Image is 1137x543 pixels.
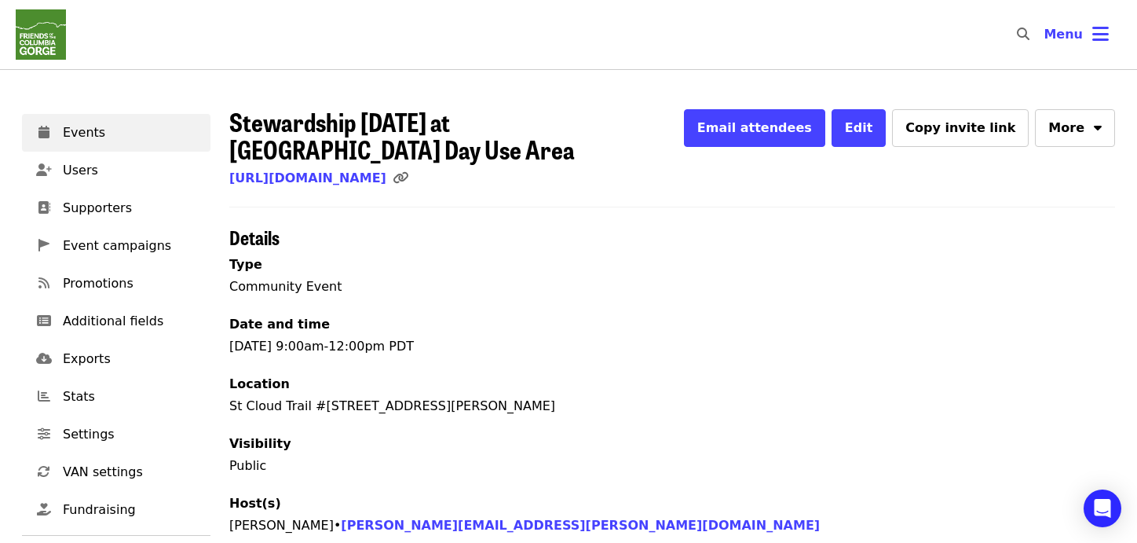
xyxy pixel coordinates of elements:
[63,387,198,406] span: Stats
[63,274,198,293] span: Promotions
[229,171,386,185] a: [URL][DOMAIN_NAME]
[38,125,49,140] i: calendar icon
[905,120,1015,135] span: Copy invite link
[37,502,51,517] i: hand-holding-heart icon
[229,279,342,294] span: Community Event
[22,340,210,378] a: Exports
[63,463,198,482] span: VAN settings
[38,238,49,253] i: pennant icon
[63,123,198,142] span: Events
[229,376,290,391] span: Location
[229,397,1115,416] div: St Cloud Trail #[STREET_ADDRESS][PERSON_NAME]
[229,103,575,167] span: Stewardship [DATE] at [GEOGRAPHIC_DATA] Day Use Area
[393,171,418,185] span: Click to copy link!
[36,351,52,366] i: cloud-download icon
[892,109,1029,147] button: Copy invite link
[845,120,873,135] span: Edit
[63,501,198,519] span: Fundraising
[229,496,281,511] span: Host(s)
[1035,109,1115,147] button: More
[63,350,198,369] span: Exports
[63,199,198,218] span: Supporters
[1092,23,1109,46] i: bars icon
[22,114,210,152] a: Events
[832,109,887,147] button: Edit
[22,189,210,227] a: Supporters
[1048,119,1084,138] span: More
[63,312,198,331] span: Additional fields
[22,227,210,265] a: Event campaigns
[1044,27,1083,42] span: Menu
[22,453,210,491] a: VAN settings
[341,518,820,533] a: [PERSON_NAME][EMAIL_ADDRESS][PERSON_NAME][DOMAIN_NAME]
[229,257,262,272] span: Type
[36,163,52,178] i: user-plus icon
[63,161,198,180] span: Users
[22,491,210,529] a: Fundraising
[16,9,66,60] img: Friends Of The Columbia Gorge - Home
[697,120,812,135] span: Email attendees
[22,265,210,303] a: Promotions
[63,425,198,444] span: Settings
[38,427,50,442] i: sliders-h icon
[229,223,280,251] span: Details
[229,436,291,451] span: Visibility
[229,317,330,332] span: Date and time
[63,237,198,255] span: Event campaigns
[1084,490,1121,527] div: Open Intercom Messenger
[38,200,50,215] i: address-book icon
[684,109,825,147] button: Email attendees
[393,171,408,185] i: link icon
[1031,16,1121,53] button: Toggle account menu
[22,152,210,189] a: Users
[229,457,1115,475] p: Public
[1039,16,1051,53] input: Search
[38,276,49,291] i: rss icon
[38,389,50,404] i: chart-bar icon
[1094,118,1102,133] i: sort-down icon
[229,518,820,533] span: [PERSON_NAME] •
[22,416,210,453] a: Settings
[1017,27,1029,42] i: search icon
[38,464,50,479] i: sync icon
[22,303,210,340] a: Additional fields
[22,378,210,416] a: Stats
[37,314,51,328] i: list-alt icon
